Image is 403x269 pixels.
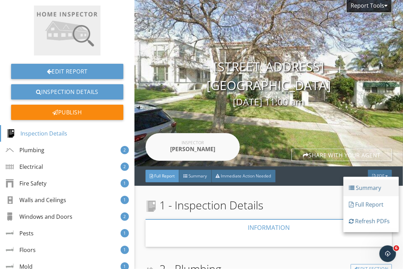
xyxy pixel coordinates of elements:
div: Fire Safety [6,179,46,188]
div: 1 [121,246,129,254]
div: Publish [11,105,123,120]
span: Immediate Action Needed [221,173,271,179]
div: Floors [6,246,36,254]
span: PDF [377,173,384,179]
iframe: Intercom live chat [379,245,396,262]
div: Electrical [6,163,43,171]
div: Share with your agent [291,149,392,161]
a: Inspection Details [11,84,123,99]
div: Refresh PDFs [349,217,393,225]
img: company-logo-placeholder-36d46f90f209bfd688c11e12444f7ae3bbe69803b1480f285d1f5ee5e7c7234b.jpg [34,6,100,55]
div: Summary [349,184,393,192]
div: 1 [121,196,129,204]
div: Windows and Doors [6,212,72,221]
div: [PERSON_NAME] [165,145,220,153]
div: 1 [121,179,129,188]
div: Full Report [349,200,393,209]
div: 2 [121,146,129,154]
div: Pests [6,229,34,237]
a: Full Report [343,196,399,213]
a: Edit Report [11,64,123,79]
div: 1 [121,229,129,237]
span: 1 - Inspection Details [146,197,263,214]
a: Summary [343,180,399,196]
div: Walls and Ceilings [6,196,66,204]
a: Inspector [PERSON_NAME] [146,133,240,161]
div: [STREET_ADDRESS] [GEOGRAPHIC_DATA] [134,58,403,109]
span: Summary [189,173,207,179]
span: 6 [394,245,399,251]
span: Full Report [154,173,175,179]
div: Plumbing [6,146,44,154]
div: Inspector [165,141,220,145]
div: 2 [121,212,129,221]
div: Inspection Details [7,129,67,138]
div: [DATE] 11:00 am [134,95,403,109]
div: 2 [121,163,129,171]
